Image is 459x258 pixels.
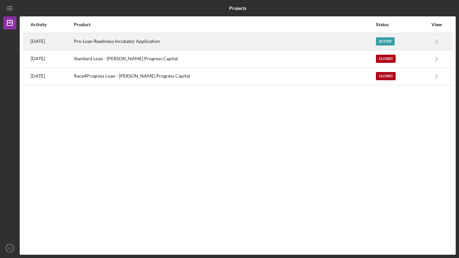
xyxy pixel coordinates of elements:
[31,39,45,44] time: 2025-09-29 16:58
[3,242,16,255] button: LC
[74,68,375,84] div: Race4Progress Loan - [PERSON_NAME] Progress Capital
[428,22,445,27] div: View
[31,73,45,79] time: 2023-05-07 11:06
[8,247,12,250] text: LC
[376,22,428,27] div: Status
[31,56,45,61] time: 2025-05-23 04:05
[74,22,375,27] div: Product
[229,6,246,11] b: Projects
[376,55,396,63] div: Closed
[74,51,375,67] div: Standard Loan - [PERSON_NAME] Progress Capital
[376,37,395,46] div: Active
[31,22,73,27] div: Activity
[74,33,375,50] div: Pre-Loan Readiness Incubator Application
[376,72,396,80] div: Closed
